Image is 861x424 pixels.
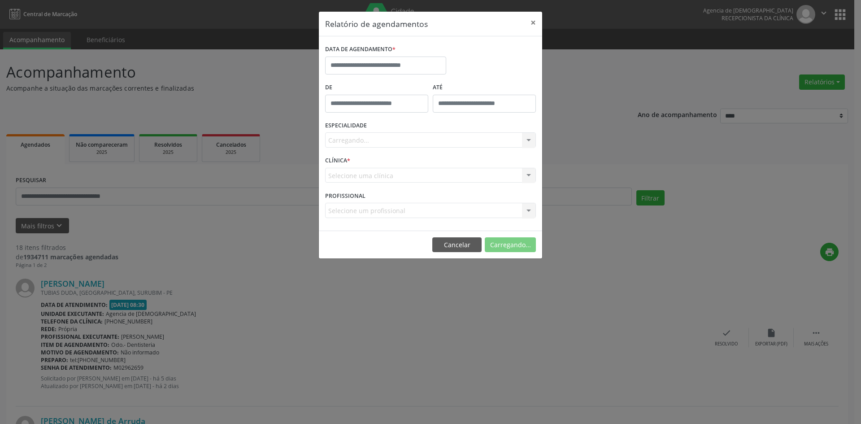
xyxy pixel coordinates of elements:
label: ATÉ [433,81,536,95]
button: Close [524,12,542,34]
button: Carregando... [485,237,536,253]
label: CLÍNICA [325,154,350,168]
label: De [325,81,428,95]
label: PROFISSIONAL [325,189,365,203]
label: DATA DE AGENDAMENTO [325,43,396,57]
label: ESPECIALIDADE [325,119,367,133]
h5: Relatório de agendamentos [325,18,428,30]
button: Cancelar [432,237,482,253]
